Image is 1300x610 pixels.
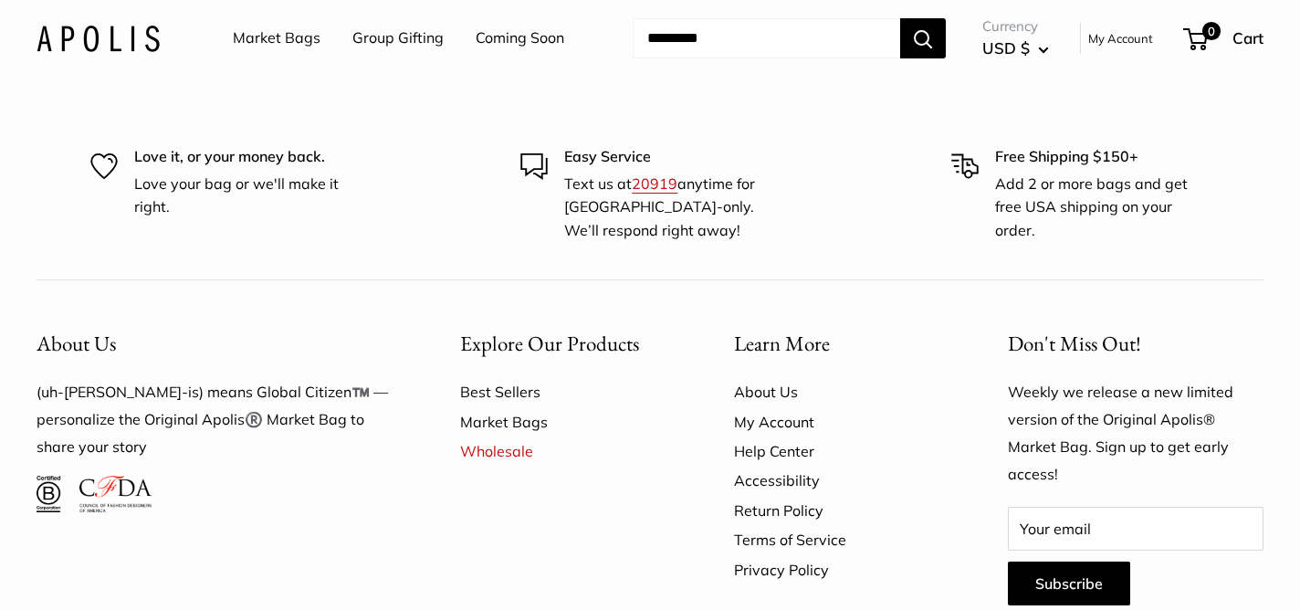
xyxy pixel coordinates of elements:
[37,330,116,357] span: About Us
[476,25,564,52] a: Coming Soon
[734,326,944,362] button: Learn More
[1185,24,1263,53] a: 0 Cart
[1232,28,1263,47] span: Cart
[1008,326,1263,362] p: Don't Miss Out!
[134,173,350,219] p: Love your bag or we'll make it right.
[134,145,350,169] p: Love it, or your money back.
[460,377,670,406] a: Best Sellers
[79,476,152,512] img: Council of Fashion Designers of America Member
[734,407,944,436] a: My Account
[734,377,944,406] a: About Us
[734,330,830,357] span: Learn More
[995,145,1211,169] p: Free Shipping $150+
[734,496,944,525] a: Return Policy
[37,379,396,461] p: (uh-[PERSON_NAME]-is) means Global Citizen™️ — personalize the Original Apolis®️ Market Bag to sh...
[460,330,639,357] span: Explore Our Products
[982,14,1049,39] span: Currency
[352,25,444,52] a: Group Gifting
[1008,379,1263,489] p: Weekly we release a new limited version of the Original Apolis® Market Bag. Sign up to get early ...
[1088,27,1153,49] a: My Account
[460,407,670,436] a: Market Bags
[564,173,780,243] p: Text us at anytime for [GEOGRAPHIC_DATA]-only. We’ll respond right away!
[1202,22,1221,40] span: 0
[633,18,900,58] input: Search...
[233,25,320,52] a: Market Bags
[1008,562,1130,605] button: Subscribe
[564,145,780,169] p: Easy Service
[982,38,1030,58] span: USD $
[37,25,160,51] img: Apolis
[995,173,1211,243] p: Add 2 or more bags and get free USA shipping on your order.
[734,436,944,466] a: Help Center
[37,476,61,512] img: Certified B Corporation
[37,326,396,362] button: About Us
[460,436,670,466] a: Wholesale
[632,174,677,193] a: 20919
[900,18,946,58] button: Search
[734,555,944,584] a: Privacy Policy
[982,34,1049,63] button: USD $
[460,326,670,362] button: Explore Our Products
[734,525,944,554] a: Terms of Service
[734,466,944,495] a: Accessibility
